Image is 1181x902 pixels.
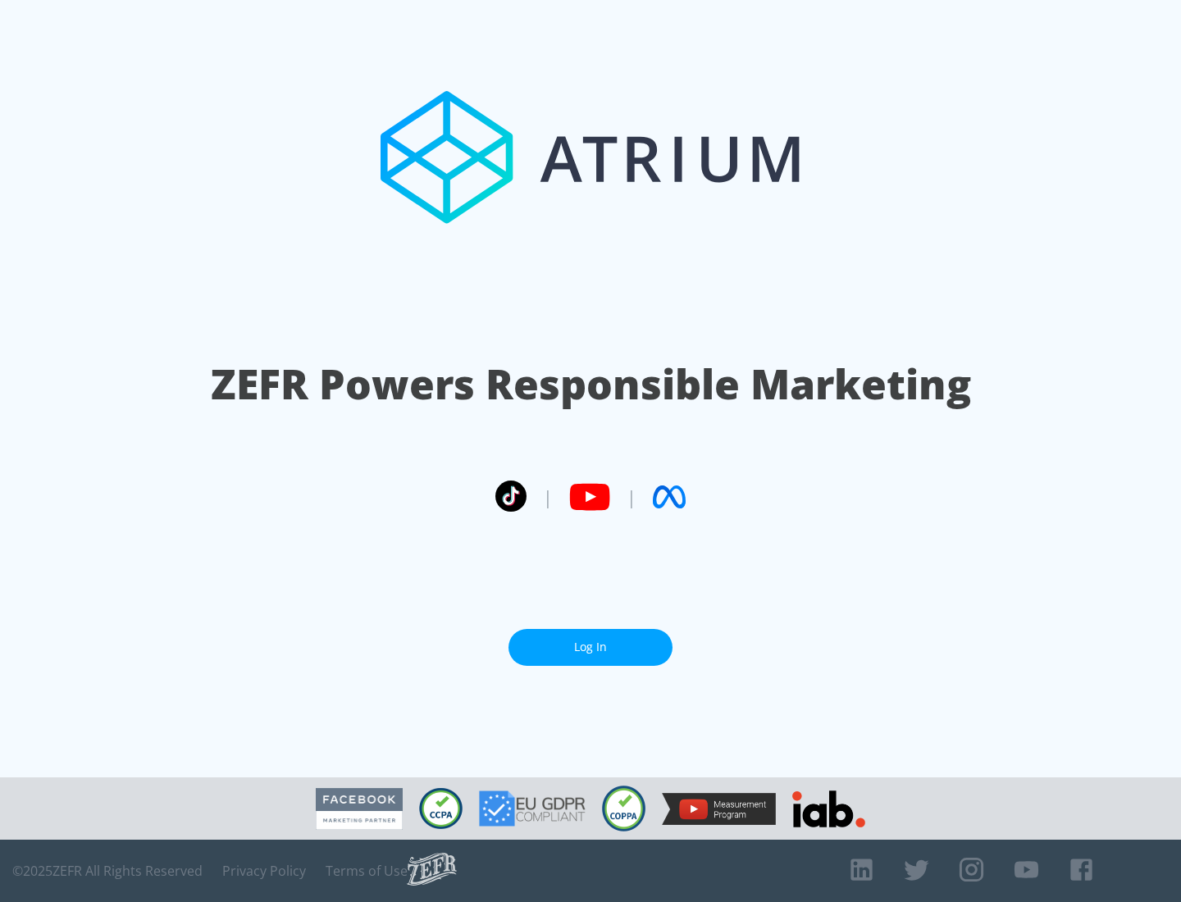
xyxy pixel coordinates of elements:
img: GDPR Compliant [479,790,586,827]
img: IAB [792,790,865,827]
img: YouTube Measurement Program [662,793,776,825]
span: | [627,485,636,509]
span: © 2025 ZEFR All Rights Reserved [12,863,203,879]
img: COPPA Compliant [602,786,645,831]
img: Facebook Marketing Partner [316,788,403,830]
h1: ZEFR Powers Responsible Marketing [211,356,971,412]
a: Log In [508,629,673,666]
a: Privacy Policy [222,863,306,879]
span: | [543,485,553,509]
img: CCPA Compliant [419,788,463,829]
a: Terms of Use [326,863,408,879]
